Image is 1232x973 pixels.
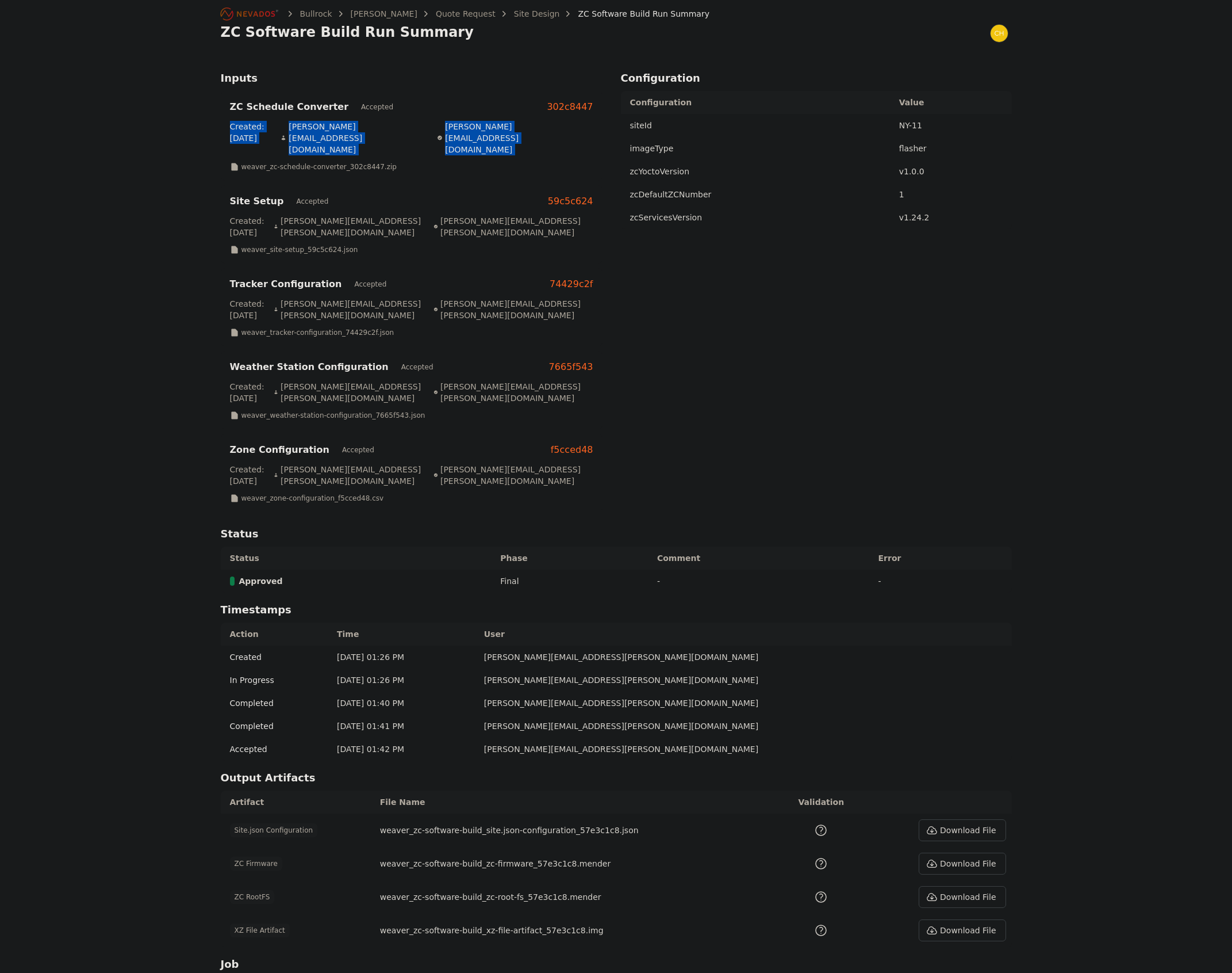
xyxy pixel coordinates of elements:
[873,570,1012,593] td: -
[919,819,1005,841] button: Download File
[230,277,342,291] h3: Tracker Configuration
[331,692,478,715] td: [DATE] 01:40 PM
[621,70,1012,91] h2: Configuration
[230,743,325,755] div: Accepted
[893,183,1012,206] td: 1
[230,381,264,404] p: Created: [DATE]
[380,859,611,868] span: weaver_zc-software-build_zc-firmware_57e3c1c8.mender
[331,738,478,761] td: [DATE] 01:42 PM
[436,8,496,20] a: Quote Request
[478,692,1012,715] td: [PERSON_NAME][EMAIL_ADDRESS][PERSON_NAME][DOMAIN_NAME]
[331,646,478,669] td: [DATE] 01:26 PM
[274,298,424,321] p: [PERSON_NAME][EMAIL_ADDRESS][PERSON_NAME][DOMAIN_NAME]
[621,91,893,114] th: Configuration
[433,464,584,487] p: [PERSON_NAME][EMAIL_ADDRESS][PERSON_NAME][DOMAIN_NAME]
[230,443,329,457] h3: Zone Configuration
[221,547,495,570] th: Status
[351,278,390,290] div: Accepted
[230,100,349,114] h3: ZC Schedule Converter
[230,464,264,487] p: Created: [DATE]
[374,791,778,814] th: File Name
[478,738,1012,761] td: [PERSON_NAME][EMAIL_ADDRESS][PERSON_NAME][DOMAIN_NAME]
[239,575,283,587] span: Approved
[230,823,318,837] span: Site.json Configuration
[778,791,864,814] th: Validation
[281,121,428,155] p: [PERSON_NAME][EMAIL_ADDRESS][DOMAIN_NAME]
[437,121,584,155] p: [PERSON_NAME][EMAIL_ADDRESS][DOMAIN_NAME]
[550,277,593,291] a: 74429c2f
[814,823,828,837] div: No Schema
[380,892,601,902] span: weaver_zc-software-build_zc-root-fs_57e3c1c8.mender
[221,602,1012,623] h2: Timestamps
[331,623,478,646] th: Time
[478,669,1012,692] td: [PERSON_NAME][EMAIL_ADDRESS][PERSON_NAME][DOMAIN_NAME]
[230,674,325,686] div: In Progress
[478,715,1012,738] td: [PERSON_NAME][EMAIL_ADDRESS][PERSON_NAME][DOMAIN_NAME]
[398,361,437,373] div: Accepted
[893,114,1012,137] td: NY-11
[241,494,384,503] p: weaver_zone-configuration_f5cced48.csv
[630,121,652,130] span: siteId
[241,411,425,420] p: weaver_weather-station-configuration_7665f543.json
[814,857,828,871] div: No Schema
[478,623,1012,646] th: User
[380,926,604,935] span: weaver_zc-software-build_xz-file-artifact_57e3c1c8.img
[293,196,332,207] div: Accepted
[331,669,478,692] td: [DATE] 01:26 PM
[230,121,271,155] p: Created: [DATE]
[274,215,424,238] p: [PERSON_NAME][EMAIL_ADDRESS][PERSON_NAME][DOMAIN_NAME]
[547,100,593,114] a: 302c8447
[919,853,1005,875] button: Download File
[893,206,1012,229] td: v1.24.2
[630,213,703,222] span: zcServicesVersion
[919,886,1005,908] button: Download File
[814,890,828,904] div: No Schema
[494,547,651,570] th: Phase
[230,857,282,871] span: ZC Firmware
[893,137,1012,160] td: flasher
[551,443,593,457] a: f5cced48
[630,190,712,199] span: zcDefaultZCNumber
[221,70,602,91] h2: Inputs
[651,547,873,570] th: Comment
[549,360,593,374] a: 7665f543
[230,194,284,208] h3: Site Setup
[380,826,639,835] span: weaver_zc-software-build_site.json-configuration_57e3c1c8.json
[651,570,873,593] td: -
[514,8,560,20] a: Site Design
[230,924,290,937] span: XZ File Artifact
[351,8,417,20] a: [PERSON_NAME]
[221,5,709,23] nav: Breadcrumb
[274,464,424,487] p: [PERSON_NAME][EMAIL_ADDRESS][PERSON_NAME][DOMAIN_NAME]
[221,526,1012,547] h2: Status
[230,360,389,374] h3: Weather Station Configuration
[300,8,332,20] a: Bullrock
[274,381,424,404] p: [PERSON_NAME][EMAIL_ADDRESS][PERSON_NAME][DOMAIN_NAME]
[433,381,584,404] p: [PERSON_NAME][EMAIL_ADDRESS][PERSON_NAME][DOMAIN_NAME]
[230,720,325,732] div: Completed
[893,91,1012,114] th: Value
[893,160,1012,183] td: v1.0.0
[241,245,358,254] p: weaver_site-setup_59c5c624.json
[873,547,1012,570] th: Error
[339,444,378,456] div: Accepted
[478,646,1012,669] td: [PERSON_NAME][EMAIL_ADDRESS][PERSON_NAME][DOMAIN_NAME]
[990,24,1008,43] img: chris.young@nevados.solar
[630,144,674,153] span: imageType
[814,924,828,937] div: No Schema
[241,328,394,337] p: weaver_tracker-configuration_74429c2f.json
[221,23,474,41] h1: ZC Software Build Run Summary
[221,623,331,646] th: Action
[230,890,275,904] span: ZC RootFS
[500,575,519,587] div: Final
[230,697,325,709] div: Completed
[221,791,374,814] th: Artifact
[433,298,584,321] p: [PERSON_NAME][EMAIL_ADDRESS][PERSON_NAME][DOMAIN_NAME]
[919,919,1005,941] button: Download File
[562,8,709,20] div: ZC Software Build Run Summary
[548,194,593,208] a: 59c5c624
[230,298,264,321] p: Created: [DATE]
[358,101,397,113] div: Accepted
[221,770,1012,791] h2: Output Artifacts
[331,715,478,738] td: [DATE] 01:41 PM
